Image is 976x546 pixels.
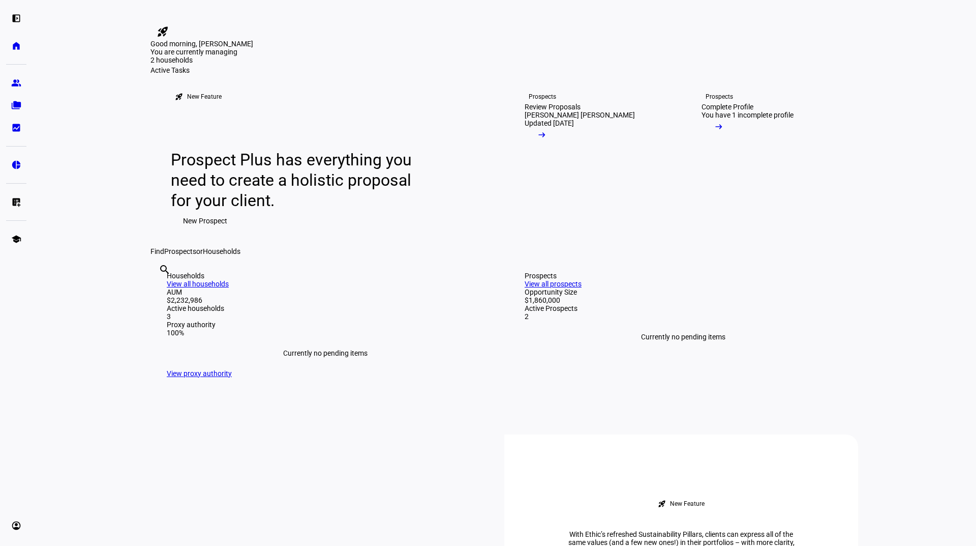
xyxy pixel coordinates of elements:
a: bid_landscape [6,118,26,138]
span: You are currently managing [150,48,237,56]
div: Active Prospects [525,304,842,312]
div: You have 1 incomplete profile [701,111,794,119]
div: Active Tasks [150,66,858,74]
div: New Feature [670,500,705,508]
div: Proxy authority [167,321,484,329]
a: View all prospects [525,280,582,288]
div: Currently no pending items [525,321,842,353]
mat-icon: rocket_launch [175,93,183,101]
eth-mat-symbol: bid_landscape [11,123,21,133]
div: Good morning, [PERSON_NAME] [150,40,858,48]
a: View all households [167,280,229,288]
div: $1,860,000 [525,296,842,304]
div: New Feature [187,93,222,101]
eth-mat-symbol: account_circle [11,521,21,531]
div: 2 [525,312,842,321]
eth-mat-symbol: folder_copy [11,100,21,110]
div: Prospect Plus has everything you need to create a holistic proposal for your client. [171,150,421,211]
a: View proxy authority [167,369,232,378]
div: $2,232,986 [167,296,484,304]
eth-mat-symbol: group [11,78,21,88]
div: Opportunity Size [525,288,842,296]
button: New Prospect [171,211,239,231]
mat-icon: rocket_launch [157,25,169,38]
span: Households [203,247,240,255]
div: 3 [167,312,484,321]
input: Enter name of prospect or household [159,277,161,290]
a: ProspectsReview Proposals[PERSON_NAME] [PERSON_NAME]Updated [DATE] [508,74,677,247]
eth-mat-symbol: home [11,41,21,51]
mat-icon: rocket_launch [658,500,666,508]
div: Active households [167,304,484,312]
div: 100% [167,329,484,337]
span: Prospects [164,247,196,255]
div: Complete Profile [701,103,753,111]
mat-icon: arrow_right_alt [714,122,724,132]
div: AUM [167,288,484,296]
div: Prospects [706,93,733,101]
div: Households [167,272,484,280]
eth-mat-symbol: pie_chart [11,160,21,170]
mat-icon: arrow_right_alt [537,130,547,140]
eth-mat-symbol: left_panel_open [11,13,21,23]
eth-mat-symbol: list_alt_add [11,197,21,207]
div: 2 households [150,56,252,66]
div: Updated [DATE] [525,119,574,127]
div: Prospects [525,272,842,280]
a: home [6,36,26,56]
a: folder_copy [6,95,26,116]
span: New Prospect [183,211,227,231]
div: Prospects [529,93,556,101]
div: Review Proposals [525,103,581,111]
eth-mat-symbol: school [11,234,21,244]
mat-icon: search [159,264,171,276]
div: Currently no pending items [167,337,484,369]
a: pie_chart [6,155,26,175]
a: group [6,73,26,93]
a: ProspectsComplete ProfileYou have 1 incomplete profile [685,74,854,247]
div: [PERSON_NAME] [PERSON_NAME] [525,111,635,119]
div: Find or [150,247,858,255]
